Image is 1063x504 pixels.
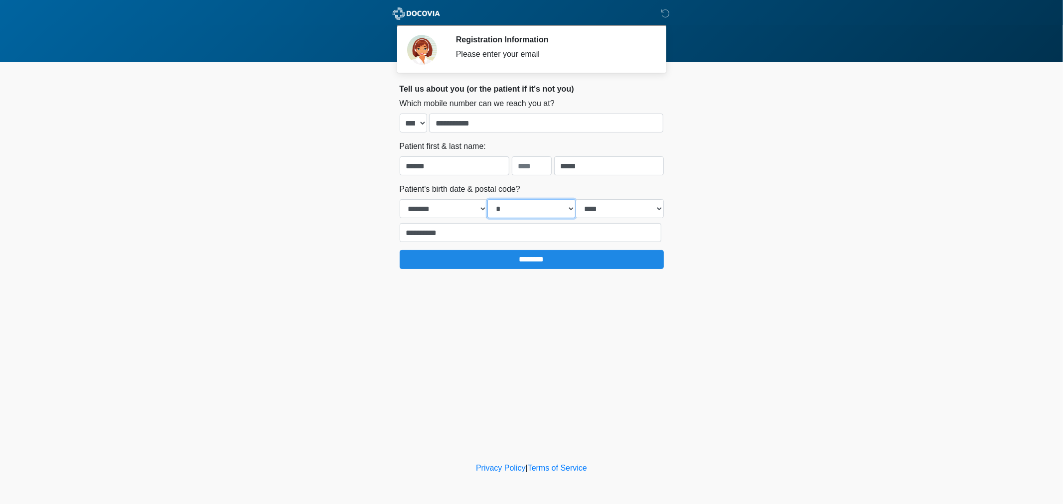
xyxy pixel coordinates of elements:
label: Patient first & last name: [400,140,486,152]
h2: Tell us about you (or the patient if it's not you) [400,84,664,94]
img: ABC Med Spa- GFEase Logo [390,7,443,20]
img: Agent Avatar [407,35,437,65]
h2: Registration Information [456,35,649,44]
a: | [526,464,528,472]
label: Patient's birth date & postal code? [400,183,520,195]
a: Terms of Service [528,464,587,472]
div: Please enter your email [456,48,649,60]
a: Privacy Policy [476,464,526,472]
label: Which mobile number can we reach you at? [400,98,555,110]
